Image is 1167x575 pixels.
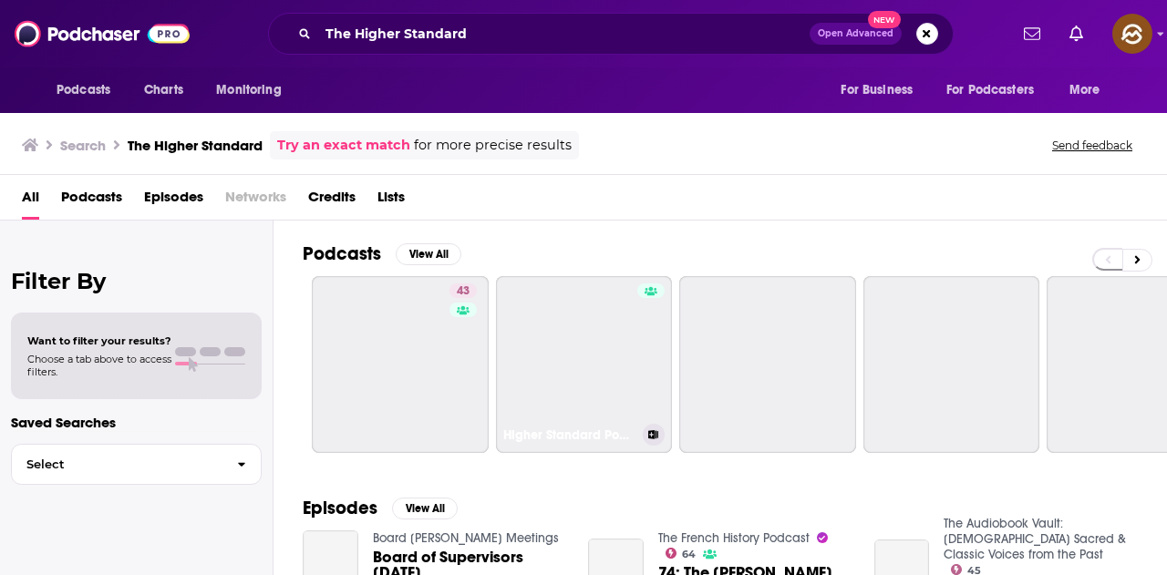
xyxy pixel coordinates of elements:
input: Search podcasts, credits, & more... [318,19,810,48]
button: open menu [44,73,134,108]
h2: Episodes [303,497,377,519]
button: View All [396,243,461,265]
span: Networks [225,182,286,220]
button: Open AdvancedNew [810,23,902,45]
a: The French History Podcast [658,530,810,546]
span: 43 [457,282,470,301]
h3: The Higher Standard [128,137,263,154]
button: Send feedback [1047,138,1138,153]
img: Podchaser - Follow, Share and Rate Podcasts [15,16,190,51]
span: Charts [144,77,183,103]
h2: Filter By [11,268,262,294]
span: for more precise results [414,135,572,156]
span: Want to filter your results? [27,334,171,347]
a: Board Chambers Meetings [373,530,559,546]
h3: Search [60,137,106,154]
span: More [1069,77,1100,103]
button: open menu [203,73,305,108]
h3: Higher Standard Podcast [503,427,635,443]
img: User Profile [1112,14,1152,54]
a: Show notifications dropdown [1017,18,1048,49]
a: Credits [308,182,356,220]
p: Saved Searches [11,414,262,431]
button: View All [392,498,458,519]
span: Select [12,458,222,470]
a: Higher Standard Podcast [496,276,673,453]
button: Select [11,444,262,485]
span: For Business [841,77,913,103]
span: Monitoring [216,77,281,103]
span: New [868,11,901,28]
span: 45 [967,567,981,575]
a: All [22,182,39,220]
a: Lists [377,182,405,220]
div: Search podcasts, credits, & more... [268,13,954,55]
span: Open Advanced [818,29,893,38]
a: Try an exact match [277,135,410,156]
a: PodcastsView All [303,242,461,265]
button: open menu [1057,73,1123,108]
span: Logged in as hey85204 [1112,14,1152,54]
a: 43 [449,283,477,298]
a: 64 [666,548,696,559]
button: open menu [828,73,935,108]
a: Charts [132,73,194,108]
a: The Audiobook Vault: Catholic Sacred & Classic Voices from the Past [944,516,1126,562]
a: Show notifications dropdown [1062,18,1090,49]
a: Episodes [144,182,203,220]
a: EpisodesView All [303,497,458,519]
a: 45 [951,564,981,575]
span: Choose a tab above to access filters. [27,353,171,378]
button: Show profile menu [1112,14,1152,54]
a: 43 [312,276,489,453]
span: For Podcasters [946,77,1034,103]
span: Podcasts [57,77,110,103]
button: open menu [935,73,1060,108]
a: Podcasts [61,182,122,220]
h2: Podcasts [303,242,381,265]
span: 64 [682,550,696,559]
